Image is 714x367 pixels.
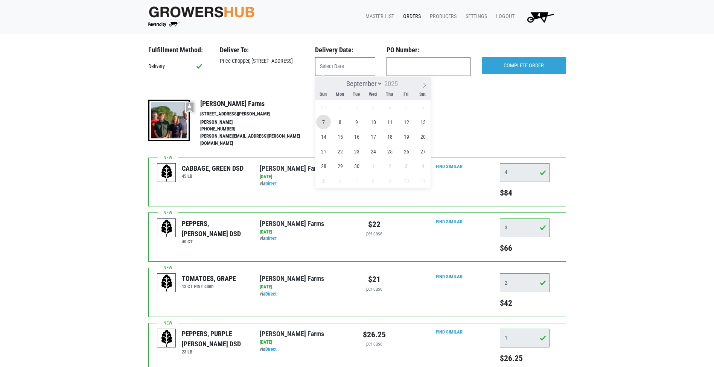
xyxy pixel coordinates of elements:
[260,346,351,353] div: via
[363,218,386,231] div: $22
[200,111,316,118] li: [STREET_ADDRESS][PERSON_NAME]
[260,235,351,243] div: via
[260,274,324,282] a: [PERSON_NAME] Farms
[537,12,540,18] span: 4
[349,173,364,188] span: October 7, 2025
[316,129,331,144] span: September 14, 2025
[365,92,381,97] span: Wed
[399,129,414,144] span: September 19, 2025
[490,9,518,24] a: Logout
[416,173,430,188] span: October 11, 2025
[382,144,397,159] span: September 25, 2025
[316,159,331,173] span: September 28, 2025
[518,9,560,24] a: 4
[182,163,244,173] div: CABBAGE, GREEN DSD
[182,239,248,244] h6: 40 CT
[260,173,351,180] div: [DATE]
[182,349,248,355] h6: 23 LB
[500,353,550,363] h5: $26.25
[315,46,375,54] h3: Delivery Date:
[265,236,277,241] a: Direct
[157,274,176,293] img: placeholder-variety-43d6402dacf2d531de610a020419775a.svg
[260,229,351,236] div: [DATE]
[387,46,470,54] h3: PO Number:
[260,164,324,172] a: [PERSON_NAME] Farms
[399,173,414,188] span: October 10, 2025
[214,57,309,65] div: Price Chopper, [STREET_ADDRESS]
[416,144,430,159] span: September 27, 2025
[399,100,414,115] span: September 5, 2025
[359,9,397,24] a: Master List
[366,129,381,144] span: September 17, 2025
[414,92,431,97] span: Sat
[381,92,398,97] span: Thu
[460,9,490,24] a: Settings
[366,144,381,159] span: September 24, 2025
[316,115,331,129] span: September 7, 2025
[436,274,463,279] a: Find Similar
[382,100,397,115] span: September 4, 2025
[182,329,248,349] div: PEPPERS, PURPLE [PERSON_NAME] DSD
[148,100,190,141] img: thumbnail-8a08f3346781c529aa742b86dead986c.jpg
[260,284,351,291] div: [DATE]
[182,284,236,289] h6: 12 CT PINT clam
[148,22,180,27] img: Powered by Big Wheelbarrow
[398,92,414,97] span: Fri
[363,286,386,293] div: per case
[333,100,347,115] span: September 1, 2025
[500,329,550,347] input: Qty
[182,218,248,239] div: PEPPERS, [PERSON_NAME] DSD
[200,119,316,126] li: [PERSON_NAME]
[349,159,364,173] span: September 30, 2025
[399,144,414,159] span: September 26, 2025
[182,173,244,179] h6: 45 LB
[260,339,351,346] div: [DATE]
[500,298,550,308] h5: $42
[382,129,397,144] span: September 18, 2025
[436,219,463,224] a: Find Similar
[348,92,365,97] span: Tue
[500,273,550,292] input: Qty
[220,46,304,54] h3: Deliver To:
[500,218,550,237] input: Qty
[260,291,351,298] div: via
[316,100,331,115] span: August 31, 2025
[200,126,316,133] li: [PHONE_NUMBER]
[382,159,397,173] span: October 2, 2025
[363,231,386,238] div: per case
[265,291,277,297] a: Direct
[382,173,397,188] span: October 9, 2025
[182,273,236,284] div: TOMATOES, GRAPE
[399,159,414,173] span: October 3, 2025
[349,129,364,144] span: September 16, 2025
[349,115,364,129] span: September 9, 2025
[436,329,463,335] a: Find Similar
[416,100,430,115] span: September 6, 2025
[366,100,381,115] span: September 3, 2025
[260,330,324,338] a: [PERSON_NAME] Farms
[349,144,364,159] span: September 23, 2025
[366,115,381,129] span: September 10, 2025
[316,144,331,159] span: September 21, 2025
[265,181,277,187] a: Direct
[382,115,397,129] span: September 11, 2025
[363,329,386,341] div: $26.25
[482,57,566,74] input: COMPLETE ORDER
[524,9,557,24] img: Cart
[436,164,463,169] a: Find Similar
[397,9,424,24] a: Orders
[260,220,324,227] a: [PERSON_NAME] Farms
[416,159,430,173] span: October 4, 2025
[500,243,550,253] h5: $66
[332,92,348,97] span: Mon
[333,159,347,173] span: September 29, 2025
[366,173,381,188] span: October 8, 2025
[333,144,347,159] span: September 22, 2025
[363,341,386,348] div: per case
[500,188,550,198] h5: $84
[333,129,347,144] span: September 15, 2025
[148,46,209,54] h3: Fulfillment Method:
[260,180,351,188] div: via
[500,163,550,182] input: Qty
[315,57,375,76] input: Select Date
